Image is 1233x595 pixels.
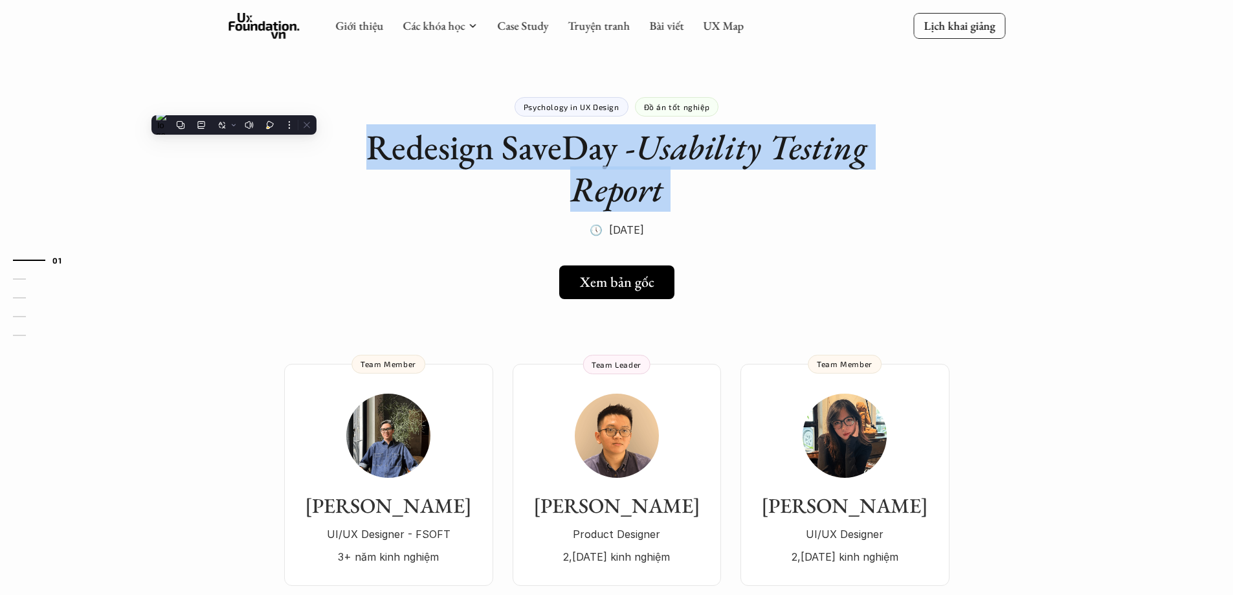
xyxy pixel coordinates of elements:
[740,364,950,586] a: [PERSON_NAME]UI/UX Designer2,[DATE] kinh nghiệmTeam Member
[817,359,872,368] p: Team Member
[590,220,644,240] p: 🕔 [DATE]
[753,524,937,544] p: UI/UX Designer
[568,18,630,33] a: Truyện tranh
[32,293,43,302] strong: 03
[570,124,875,212] em: Usability Testing Report
[335,18,383,33] a: Giới thiệu
[526,524,708,544] p: Product Designer
[284,364,493,586] a: [PERSON_NAME]UI/UX Designer - FSOFT3+ năm kinh nghiệmTeam Member
[649,18,683,33] a: Bài viết
[358,126,876,210] h1: Redesign SaveDay -
[513,364,721,586] a: [PERSON_NAME]Product Designer2,[DATE] kinh nghiệmTeam Leader
[497,18,548,33] a: Case Study
[526,493,708,518] h3: [PERSON_NAME]
[703,18,744,33] a: UX Map
[361,359,416,368] p: Team Member
[559,265,674,299] a: Xem bản gốc
[924,18,995,33] p: Lịch khai giảng
[297,524,480,544] p: UI/UX Designer - FSOFT
[32,274,43,283] strong: 02
[580,274,654,291] h5: Xem bản gốc
[32,311,43,320] strong: 04
[52,255,61,264] strong: 01
[13,253,74,268] a: 01
[524,102,619,111] p: Psychology in UX Design
[753,547,937,567] p: 2,[DATE] kinh nghiệm
[526,547,708,567] p: 2,[DATE] kinh nghiệm
[753,493,937,518] h3: [PERSON_NAME]
[403,18,465,33] a: Các khóa học
[297,493,480,518] h3: [PERSON_NAME]
[592,360,641,369] p: Team Leader
[32,330,43,339] strong: 05
[297,547,480,567] p: 3+ năm kinh nghiệm
[644,102,710,111] p: Đồ án tốt nghiệp
[913,13,1005,38] a: Lịch khai giảng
